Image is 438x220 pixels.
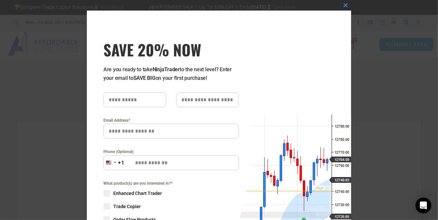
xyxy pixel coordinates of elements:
[118,159,125,167] div: +1
[103,117,239,124] label: Email Address
[113,190,162,197] span: Enhanced Chart Trader
[103,155,125,170] button: Selected country
[103,40,239,59] h3: SAVE 20% NOW
[103,65,239,82] p: Are you ready to take to the next level? Enter your email to on your first purchase!
[153,66,180,73] strong: NinjaTrader
[133,75,156,81] strong: SAVE BIG
[103,190,239,197] label: Enhanced Chart Trader
[103,203,239,210] label: Trade Copier
[103,148,239,155] label: Phone (Optional)
[113,203,141,210] span: Trade Copier
[416,198,431,213] div: Open Intercom Messenger
[103,180,239,187] span: What product(s) are you interested in?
